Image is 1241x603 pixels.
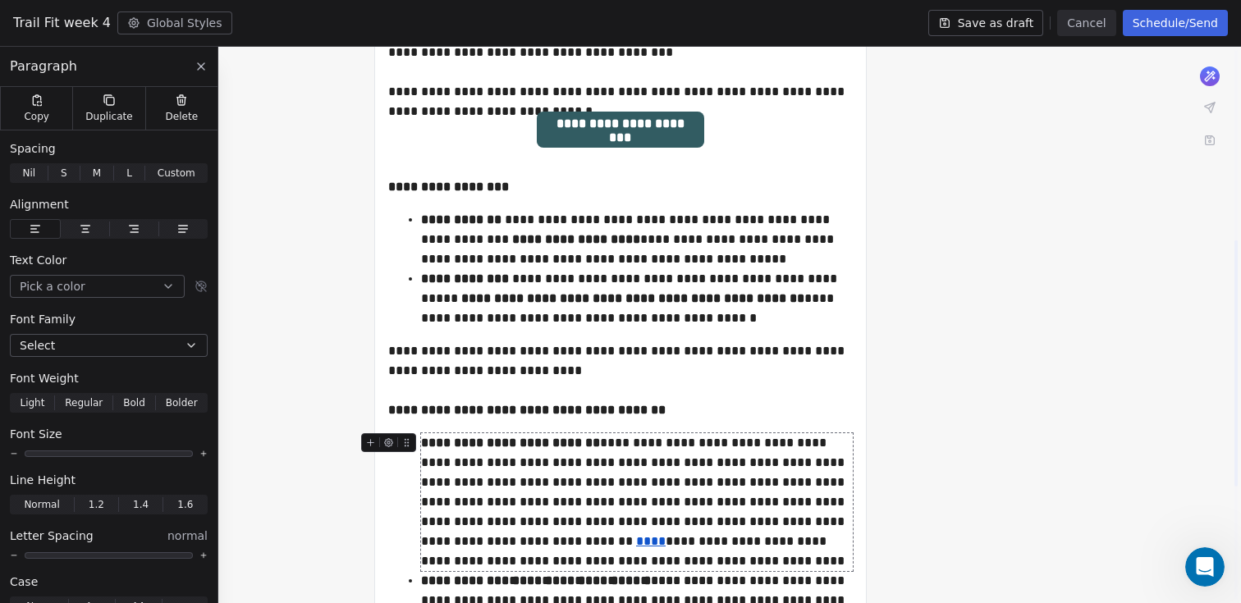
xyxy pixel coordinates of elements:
[13,13,111,33] span: Trail Fit week 4
[36,493,73,505] span: Home
[172,248,222,265] div: • 3m ago
[1185,547,1225,587] iframe: Intercom live chat
[1057,10,1115,36] button: Cancel
[10,140,56,157] span: Spacing
[928,10,1044,36] button: Save as draft
[177,497,193,512] span: 1.6
[219,452,328,518] button: Help
[123,395,145,410] span: Bold
[10,252,66,268] span: Text Color
[126,166,132,180] span: L
[22,166,35,180] span: Nil
[34,301,274,318] div: Send us a message
[34,231,66,264] img: Profile image for Harinder
[16,193,312,279] div: Recent messageProfile image for HarinderI have tried to change the date and time in the wait time...
[93,166,101,180] span: M
[10,275,185,298] button: Pick a color
[20,395,44,410] span: Light
[10,573,38,590] span: Case
[10,57,77,76] span: Paragraph
[10,426,62,442] span: Font Size
[33,116,295,144] p: Hi [PERSON_NAME]
[17,217,311,278] div: Profile image for HarinderI have tried to change the date and time in the wait time but no email ...
[166,110,199,123] span: Delete
[73,248,168,265] div: [PERSON_NAME]
[158,166,195,180] span: Custom
[136,493,193,505] span: Messages
[95,26,128,59] img: Profile image for Mrinal
[166,395,198,410] span: Bolder
[10,196,69,212] span: Alignment
[61,166,67,180] span: S
[10,370,79,386] span: Font Weight
[33,26,66,59] img: Profile image for Harinder
[1123,10,1228,36] button: Schedule/Send
[167,528,208,544] span: normal
[33,144,295,172] p: How can we help?
[117,11,232,34] button: Global Styles
[64,26,97,59] img: Profile image for Siddarth
[16,287,312,332] div: Send us a message
[10,311,76,327] span: Font Family
[20,337,55,354] span: Select
[65,395,103,410] span: Regular
[260,493,286,505] span: Help
[109,452,218,518] button: Messages
[24,110,49,123] span: Copy
[133,497,149,512] span: 1.4
[34,207,295,224] div: Recent message
[10,472,76,488] span: Line Height
[85,110,132,123] span: Duplicate
[10,528,94,544] span: Letter Spacing
[24,497,59,512] span: Normal
[89,497,104,512] span: 1.2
